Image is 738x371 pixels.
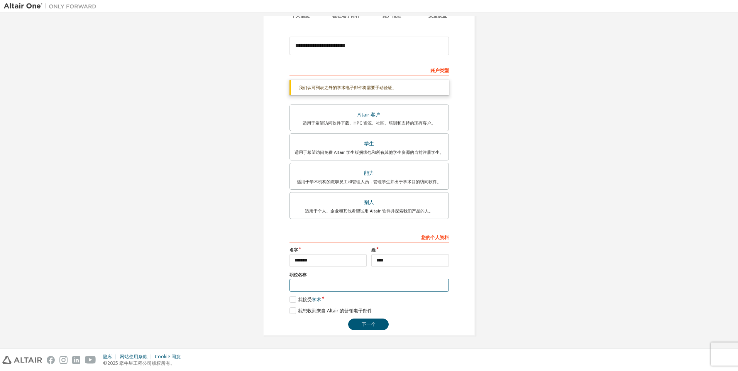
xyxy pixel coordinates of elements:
[107,360,175,366] font: 2025 牵牛星工程公司版权所有。
[47,356,55,364] img: facebook.svg
[289,64,449,76] div: 账户类型
[2,356,42,364] img: altair_logo.svg
[120,354,155,360] div: 网站使用条款
[85,356,96,364] img: youtube.svg
[295,138,444,149] div: 学生
[4,2,100,10] img: 牵牛星一号
[289,247,367,253] label: 名字
[289,272,449,278] label: 职位名称
[295,208,444,214] div: 适用于个人、企业和其他希望试用 Altair 软件并探索我们产品的人。
[289,307,372,314] label: 我想收到来自 Altair 的营销电子邮件
[289,231,449,243] div: 您的个人资料
[289,80,449,95] div: 我们认可列表之外的学术电子邮件将需要手动验证。
[295,110,444,120] div: Altair 客户
[348,319,389,330] button: 下一个
[289,296,321,303] label: 我接受
[103,360,185,366] p: ©
[371,247,449,253] label: 姓
[103,354,120,360] div: 隐私
[312,296,321,303] a: 学术
[295,149,444,155] div: 适用于希望访问免费 Altair 学生版捆绑包和所有其他学生资源的当前注册学生。
[295,168,444,179] div: 能力
[72,356,80,364] img: linkedin.svg
[295,120,444,126] div: 适用于希望访问软件下载、HPC 资源、社区、培训和支持的现有客户。
[295,197,444,208] div: 别人
[155,354,185,360] div: Cookie 同意
[59,356,68,364] img: instagram.svg
[295,179,444,185] div: 适用于学术机构的教职员工和管理人员，管理学生并出于学术目的访问软件。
